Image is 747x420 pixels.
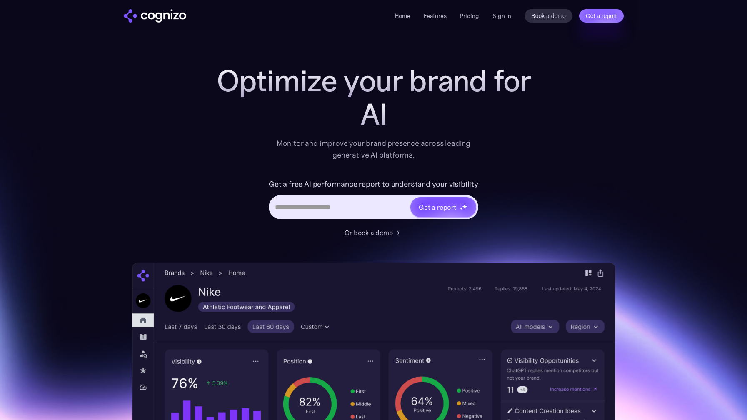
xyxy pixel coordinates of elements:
a: home [124,9,186,22]
a: Book a demo [525,9,572,22]
div: AI [207,97,540,131]
img: star [460,204,461,205]
img: cognizo logo [124,9,186,22]
a: Features [424,12,447,20]
a: Home [395,12,410,20]
form: Hero URL Input Form [269,177,478,223]
div: Get a report [419,202,456,212]
a: Get a reportstarstarstar [410,196,477,218]
label: Get a free AI performance report to understand your visibility [269,177,478,191]
h1: Optimize your brand for [207,64,540,97]
div: Or book a demo [345,227,393,237]
a: Or book a demo [345,227,403,237]
a: Get a report [579,9,624,22]
a: Pricing [460,12,479,20]
img: star [462,204,467,209]
div: Monitor and improve your brand presence across leading generative AI platforms. [271,137,476,161]
img: star [460,207,463,210]
a: Sign in [492,11,511,21]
